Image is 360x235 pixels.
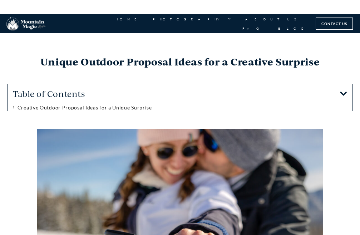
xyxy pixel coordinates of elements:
[340,90,347,98] div: Open table of contents
[117,14,138,24] a: Home
[153,14,231,24] a: Photography
[245,14,301,24] a: About Us
[321,20,347,28] span: Contact Us
[13,89,340,98] h3: Table of Contents
[107,14,309,33] nav: Menu
[7,56,353,67] h1: Unique Outdoor Proposal Ideas for a Creative Surprise
[316,18,353,30] a: Contact Us
[6,17,46,30] img: Mountain Magic Media photography logo Crested Butte Photographer
[242,24,264,33] a: FAQ
[18,103,152,112] a: Creative Outdoor Proposal Ideas for a Unique Surprise
[278,24,309,33] a: Blog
